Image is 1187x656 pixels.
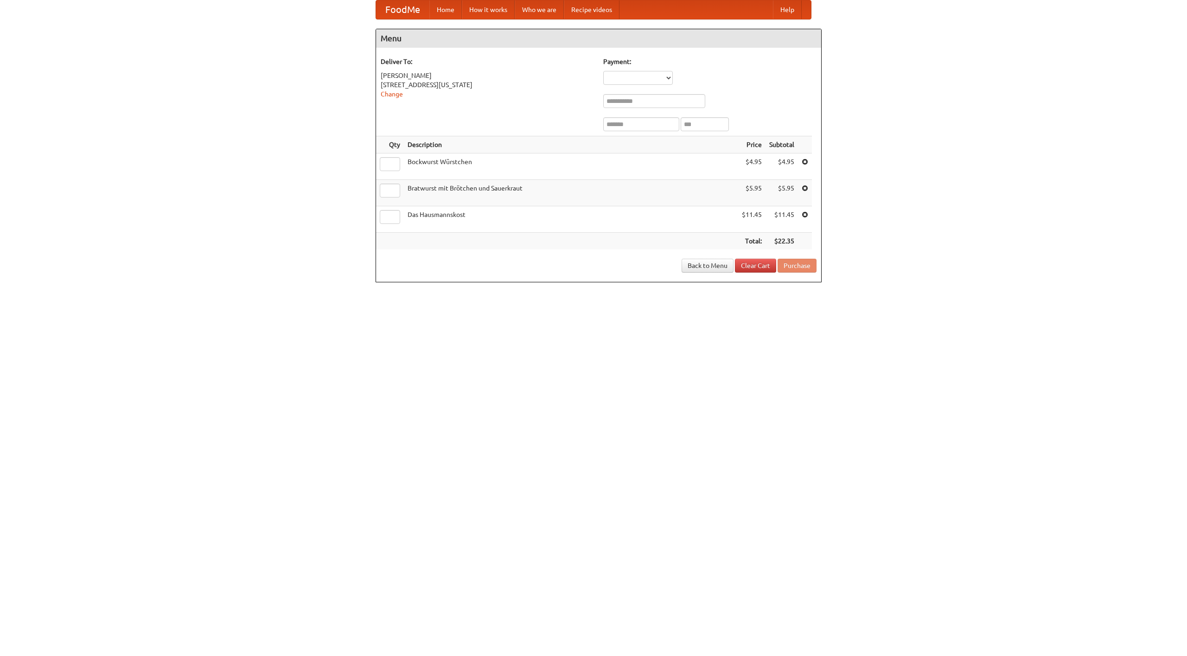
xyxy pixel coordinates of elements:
[404,153,738,180] td: Bockwurst Würstchen
[376,0,429,19] a: FoodMe
[766,233,798,250] th: $22.35
[738,206,766,233] td: $11.45
[515,0,564,19] a: Who we are
[738,180,766,206] td: $5.95
[404,136,738,153] th: Description
[381,80,594,89] div: [STREET_ADDRESS][US_STATE]
[773,0,802,19] a: Help
[766,180,798,206] td: $5.95
[603,57,817,66] h5: Payment:
[376,136,404,153] th: Qty
[766,136,798,153] th: Subtotal
[738,233,766,250] th: Total:
[564,0,619,19] a: Recipe videos
[778,259,817,273] button: Purchase
[381,90,403,98] a: Change
[404,180,738,206] td: Bratwurst mit Brötchen und Sauerkraut
[766,206,798,233] td: $11.45
[766,153,798,180] td: $4.95
[735,259,776,273] a: Clear Cart
[404,206,738,233] td: Das Hausmannskost
[682,259,734,273] a: Back to Menu
[429,0,462,19] a: Home
[376,29,821,48] h4: Menu
[381,57,594,66] h5: Deliver To:
[738,136,766,153] th: Price
[738,153,766,180] td: $4.95
[462,0,515,19] a: How it works
[381,71,594,80] div: [PERSON_NAME]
